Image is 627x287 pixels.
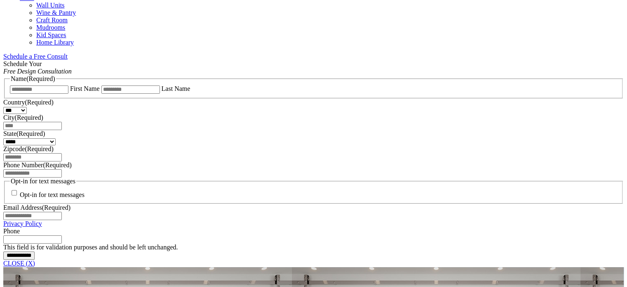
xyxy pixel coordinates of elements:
a: CLOSE (X) [3,260,35,267]
span: (Required) [25,99,53,106]
span: (Required) [43,161,71,168]
a: Schedule a Free Consult (opens a dropdown menu) [3,53,68,60]
span: Schedule Your [3,60,72,75]
a: Kid Spaces [36,31,66,38]
a: Mudrooms [36,24,65,31]
label: Zipcode [3,145,54,152]
label: Last Name [162,85,190,92]
label: Country [3,99,54,106]
label: City [3,114,43,121]
span: (Required) [42,204,70,211]
em: Free Design Consultation [3,68,72,75]
label: State [3,130,45,137]
a: Wall Units [36,2,64,9]
a: Home Library [36,39,74,46]
label: Phone Number [3,161,72,168]
a: Craft Room [36,17,68,24]
span: (Required) [25,145,53,152]
span: (Required) [26,75,55,82]
label: Opt-in for text messages [20,192,85,199]
label: Phone [3,228,20,235]
a: Privacy Policy [3,220,42,227]
div: This field is for validation purposes and should be left unchanged. [3,244,624,251]
a: Wine & Pantry [36,9,76,16]
legend: Opt-in for text messages [10,178,76,185]
label: First Name [70,85,100,92]
label: Email Address [3,204,70,211]
legend: Name [10,75,56,83]
span: (Required) [15,114,43,121]
span: (Required) [16,130,45,137]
